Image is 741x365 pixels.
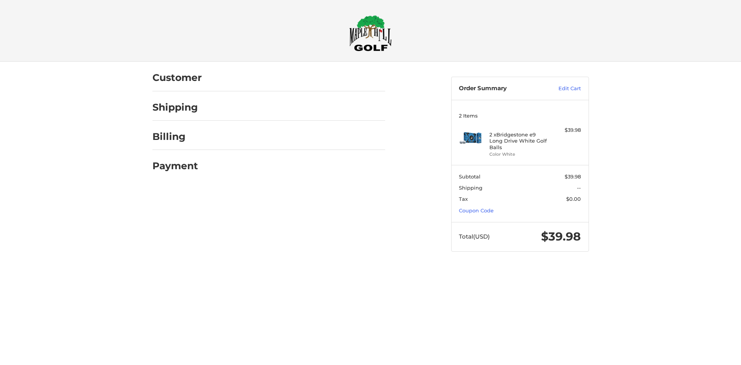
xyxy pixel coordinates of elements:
h2: Billing [152,131,198,143]
h2: Customer [152,72,202,84]
h2: Payment [152,160,198,172]
span: $39.98 [565,173,581,180]
a: Edit Cart [542,85,581,93]
span: -- [577,185,581,191]
div: $39.98 [550,126,581,134]
span: Total (USD) [459,233,490,240]
li: Color White [489,151,548,158]
h3: Order Summary [459,85,542,93]
span: Tax [459,196,468,202]
iframe: Gorgias live chat messenger [8,332,92,357]
span: Shipping [459,185,482,191]
a: Coupon Code [459,207,494,214]
img: Maple Hill Golf [349,15,392,51]
h2: Shipping [152,101,198,113]
span: Subtotal [459,173,480,180]
h4: 2 x Bridgestone e9 Long Drive White Golf Balls [489,131,548,150]
span: $0.00 [566,196,581,202]
h3: 2 Items [459,113,581,119]
span: $39.98 [541,229,581,244]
